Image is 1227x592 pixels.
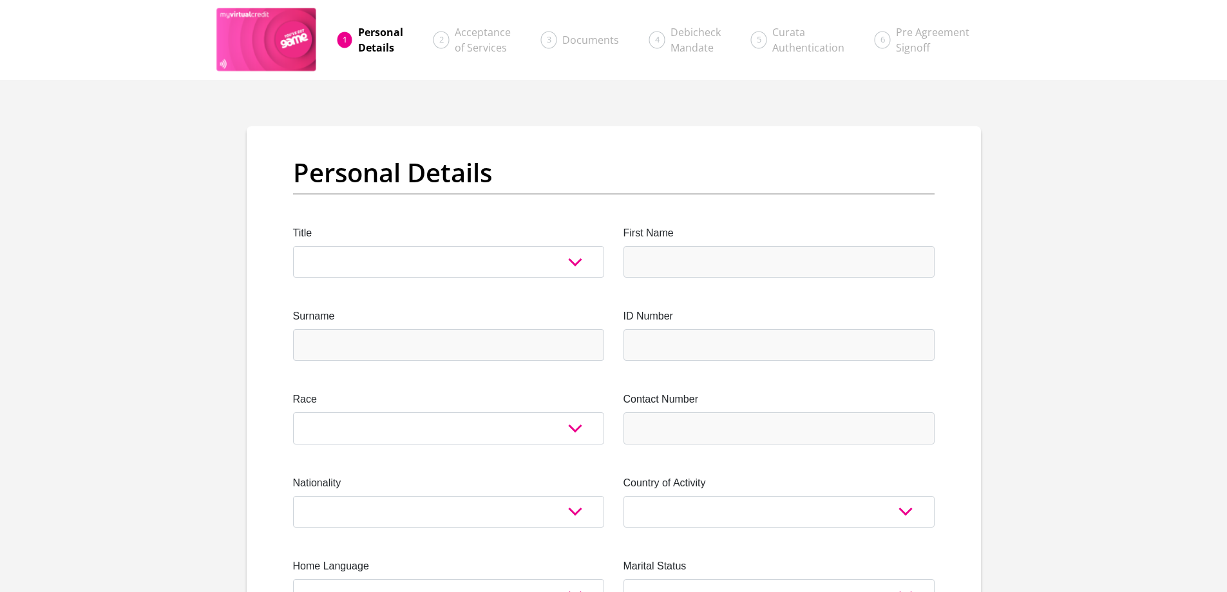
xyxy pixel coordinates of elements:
span: Debicheck Mandate [671,25,721,55]
label: Surname [293,309,604,324]
a: CurataAuthentication [762,19,855,61]
a: Acceptanceof Services [444,19,521,61]
label: Country of Activity [623,475,935,491]
label: First Name [623,225,935,241]
a: Documents [552,27,629,53]
input: Surname [293,329,604,361]
span: Pre Agreement Signoff [896,25,969,55]
label: Title [293,225,604,241]
input: ID Number [623,329,935,361]
label: Nationality [293,475,604,491]
input: First Name [623,246,935,278]
a: Pre AgreementSignoff [886,19,980,61]
label: ID Number [623,309,935,324]
label: Home Language [293,559,604,574]
a: PersonalDetails [348,19,414,61]
span: Personal Details [358,25,403,55]
span: Acceptance of Services [455,25,511,55]
span: Documents [562,33,619,47]
label: Contact Number [623,392,935,407]
span: Curata Authentication [772,25,844,55]
input: Contact Number [623,412,935,444]
h2: Personal Details [293,157,935,188]
label: Marital Status [623,559,935,574]
img: game logo [216,8,318,72]
a: DebicheckMandate [660,19,731,61]
label: Race [293,392,604,407]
